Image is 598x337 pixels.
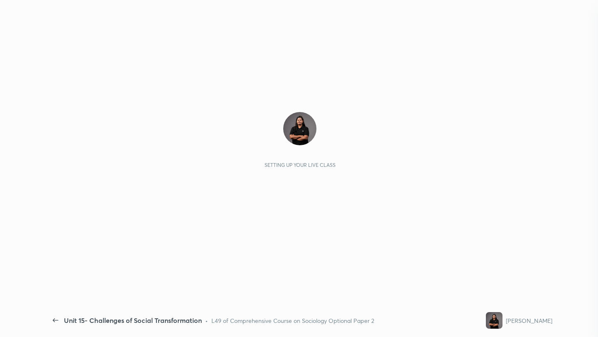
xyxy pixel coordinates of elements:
img: 591878f476c24af985e159e655de506f.jpg [283,112,316,145]
div: Unit 15- Challenges of Social Transformation [64,315,202,325]
div: L49 of Comprehensive Course on Sociology Optional Paper 2 [211,316,374,325]
div: Setting up your live class [265,162,336,168]
img: 591878f476c24af985e159e655de506f.jpg [486,312,502,329]
div: [PERSON_NAME] [506,316,552,325]
div: • [205,316,208,325]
